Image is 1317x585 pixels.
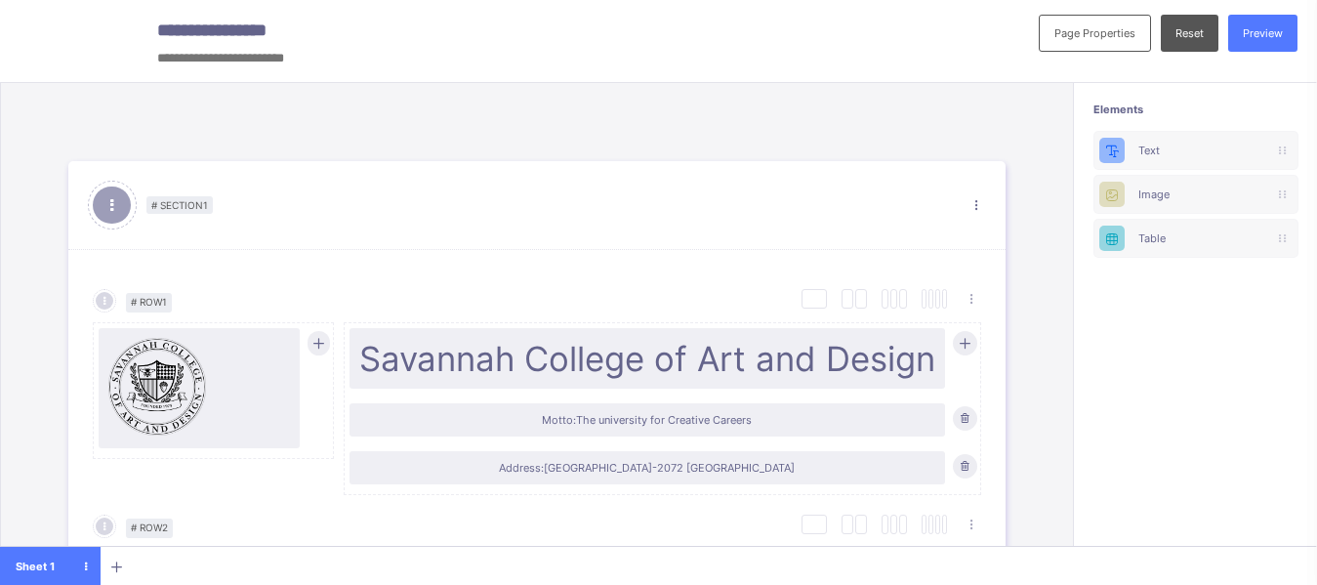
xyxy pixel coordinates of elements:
div: Table [1138,231,1254,245]
span: Page Properties [1054,26,1135,40]
span: Elements [1093,103,1298,116]
span: # Row 2 [126,519,173,538]
span: # Row 1 [126,293,172,313]
span: Reset [1175,26,1204,40]
span: Preview [1243,26,1283,40]
span: Address: [GEOGRAPHIC_DATA]-2072 [GEOGRAPHIC_DATA] [359,461,935,475]
span: Savannah College of Art and Design [359,338,935,379]
div: Table [1093,219,1298,258]
div: Image [1138,188,1254,201]
div: Text [1138,144,1254,157]
span: # Section 1 [146,196,213,214]
div: Image [1093,175,1298,214]
div: Text [1093,131,1298,170]
span: Motto: The university for Creative Careers [359,413,935,427]
img: Logo [108,338,206,436]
